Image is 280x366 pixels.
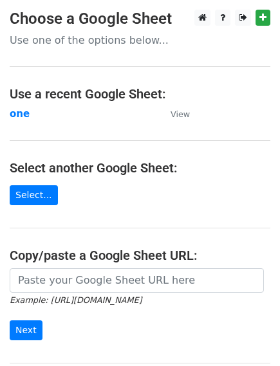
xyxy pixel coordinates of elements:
[10,108,30,120] a: one
[10,268,264,293] input: Paste your Google Sheet URL here
[171,109,190,119] small: View
[10,33,270,47] p: Use one of the options below...
[10,160,270,176] h4: Select another Google Sheet:
[158,108,190,120] a: View
[10,86,270,102] h4: Use a recent Google Sheet:
[10,295,142,305] small: Example: [URL][DOMAIN_NAME]
[10,10,270,28] h3: Choose a Google Sheet
[10,185,58,205] a: Select...
[10,248,270,263] h4: Copy/paste a Google Sheet URL:
[10,320,42,340] input: Next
